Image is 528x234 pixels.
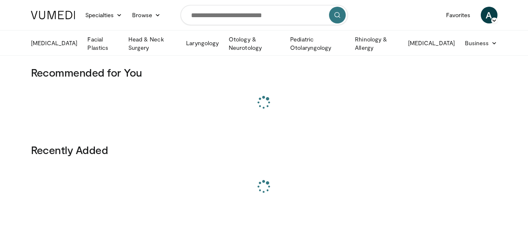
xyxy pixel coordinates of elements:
a: Otology & Neurotology [224,35,285,52]
a: Specialties [80,7,128,23]
a: Browse [127,7,166,23]
a: A [481,7,497,23]
a: [MEDICAL_DATA] [26,35,83,51]
a: [MEDICAL_DATA] [403,35,460,51]
img: VuMedi Logo [31,11,75,19]
h3: Recently Added [31,143,497,157]
a: Rhinology & Allergy [350,35,403,52]
h3: Recommended for You [31,66,497,79]
a: Laryngology [181,35,224,51]
input: Search topics, interventions [181,5,348,25]
a: Facial Plastics [82,35,123,52]
a: Favorites [441,7,476,23]
a: Pediatric Otolaryngology [285,35,350,52]
a: Business [460,35,502,51]
a: Head & Neck Surgery [123,35,181,52]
